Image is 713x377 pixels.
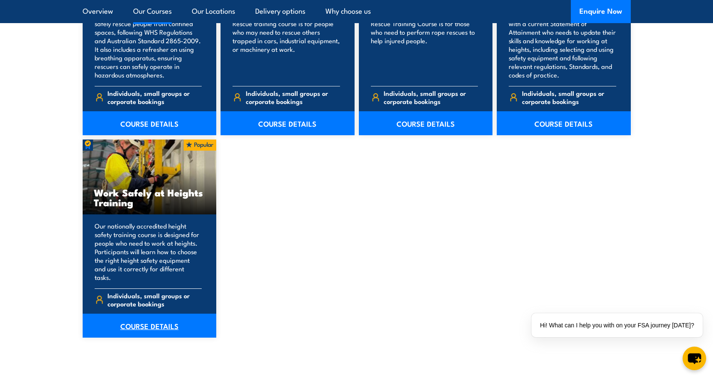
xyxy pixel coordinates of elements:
[359,111,493,135] a: COURSE DETAILS
[95,222,202,282] p: Our nationally accredited height safety training course is designed for people who need to work a...
[107,291,202,308] span: Individuals, small groups or corporate bookings
[83,314,217,338] a: COURSE DETAILS
[94,187,206,207] h3: Work Safely at Heights Training
[83,111,217,135] a: COURSE DETAILS
[371,11,478,79] p: Our nationally accredited Vertical Rescue Training Course is for those who need to perform rope r...
[683,347,706,370] button: chat-button
[246,89,340,105] span: Individuals, small groups or corporate bookings
[509,11,616,79] p: This refresher course is for anyone with a current Statement of Attainment who needs to update th...
[95,11,202,79] p: This course teaches your team how to safely rescue people from confined spaces, following WHS Reg...
[233,11,340,79] p: Our nationally accredited Road Crash Rescue training course is for people who may need to rescue ...
[384,89,478,105] span: Individuals, small groups or corporate bookings
[531,313,703,337] div: Hi! What can I help you with on your FSA journey [DATE]?
[497,111,631,135] a: COURSE DETAILS
[221,111,355,135] a: COURSE DETAILS
[522,89,616,105] span: Individuals, small groups or corporate bookings
[107,89,202,105] span: Individuals, small groups or corporate bookings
